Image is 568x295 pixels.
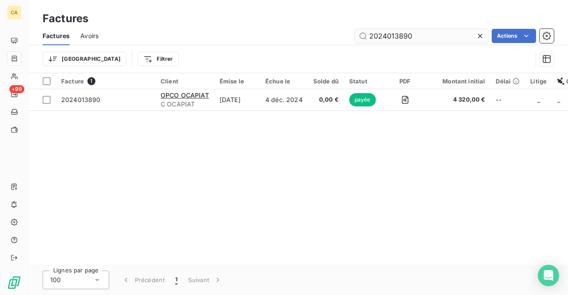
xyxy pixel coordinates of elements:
[538,265,559,286] div: Open Intercom Messenger
[50,275,61,284] span: 100
[265,78,303,85] div: Échue le
[214,89,260,110] td: [DATE]
[87,77,95,85] span: 1
[161,100,209,109] span: C OCAPIAT
[349,78,378,85] div: Statut
[9,85,24,93] span: +99
[116,271,170,289] button: Précédent
[175,275,177,284] span: 1
[161,78,209,85] div: Client
[557,96,560,103] span: _
[490,89,525,110] td: --
[138,52,178,66] button: Filtrer
[349,93,376,106] span: payée
[313,78,339,85] div: Solde dû
[432,95,485,104] span: 4 320,00 €
[43,11,88,27] h3: Factures
[161,91,209,99] span: OPCO OCAPIAT
[389,78,421,85] div: PDF
[313,95,339,104] span: 0,00 €
[260,89,308,110] td: 4 déc. 2024
[183,271,228,289] button: Suivant
[7,5,21,20] div: CA
[61,78,84,85] span: Facture
[61,96,101,103] span: 2024013890
[492,29,536,43] button: Actions
[355,29,488,43] input: Rechercher
[220,78,255,85] div: Émise le
[530,78,547,85] div: Litige
[170,271,183,289] button: 1
[80,31,99,40] span: Avoirs
[7,275,21,290] img: Logo LeanPay
[43,31,70,40] span: Factures
[537,96,540,103] span: _
[43,52,126,66] button: [GEOGRAPHIC_DATA]
[496,78,520,85] div: Délai
[432,78,485,85] div: Montant initial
